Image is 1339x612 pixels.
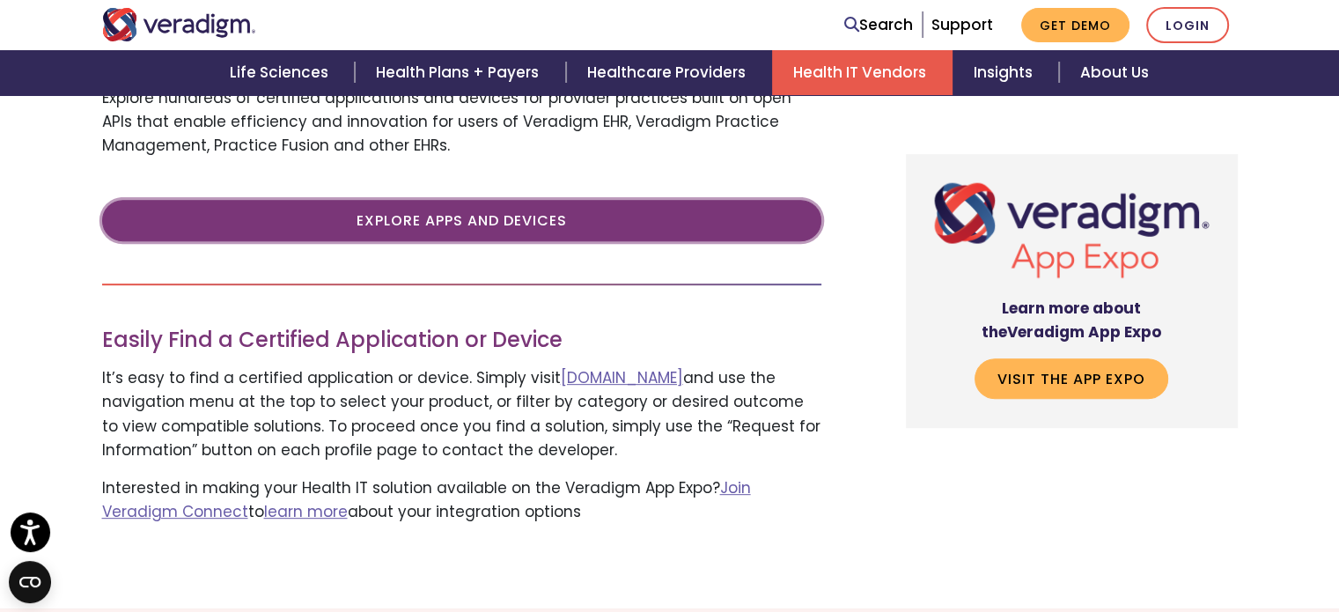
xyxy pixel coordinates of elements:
[102,476,821,524] p: Interested in making your Health IT solution available on the Veradigm App Expo? to about your in...
[102,200,821,240] a: Explore Apps and Devices
[1059,50,1170,95] a: About Us
[102,8,256,41] img: Veradigm logo
[209,50,355,95] a: Life Sciences
[102,328,821,353] h3: Easily Find a Certified Application or Device
[1002,486,1318,591] iframe: Drift Chat Widget
[9,561,51,603] button: Open CMP widget
[264,501,348,522] a: learn more
[102,86,821,159] p: Explore hundreds of certified applications and devices for provider practices built on open APIs ...
[982,298,1161,343] strong: Learn more about the
[1146,7,1229,43] a: Login
[561,367,683,388] a: [DOMAIN_NAME]
[1007,321,1161,343] span: Veradigm App Expo
[102,366,821,462] p: It’s easy to find a certified application or device. Simply visit and use the navigation menu at ...
[953,50,1059,95] a: Insights
[355,50,565,95] a: Health Plans + Payers
[920,168,1224,283] img: Veradigm App Expo
[975,358,1168,399] a: Visit the App Expo
[844,13,913,37] a: Search
[931,14,993,35] a: Support
[772,50,953,95] a: Health IT Vendors
[1021,8,1129,42] a: Get Demo
[566,50,772,95] a: Healthcare Providers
